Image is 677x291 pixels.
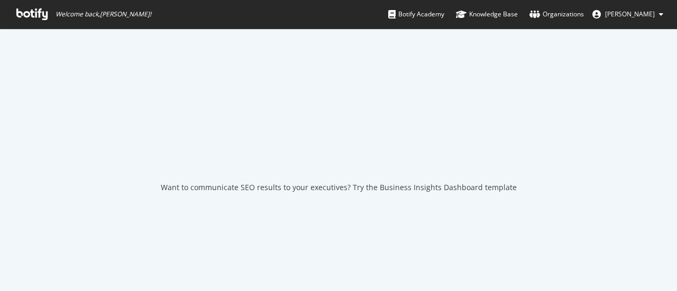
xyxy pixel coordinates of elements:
span: Isobel Watson [605,10,655,18]
div: animation [300,127,377,165]
div: Knowledge Base [456,9,518,20]
span: Welcome back, [PERSON_NAME] ! [56,10,151,18]
div: Organizations [529,9,584,20]
button: [PERSON_NAME] [584,6,672,23]
div: Botify Academy [388,9,444,20]
div: Want to communicate SEO results to your executives? Try the Business Insights Dashboard template [161,182,517,193]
